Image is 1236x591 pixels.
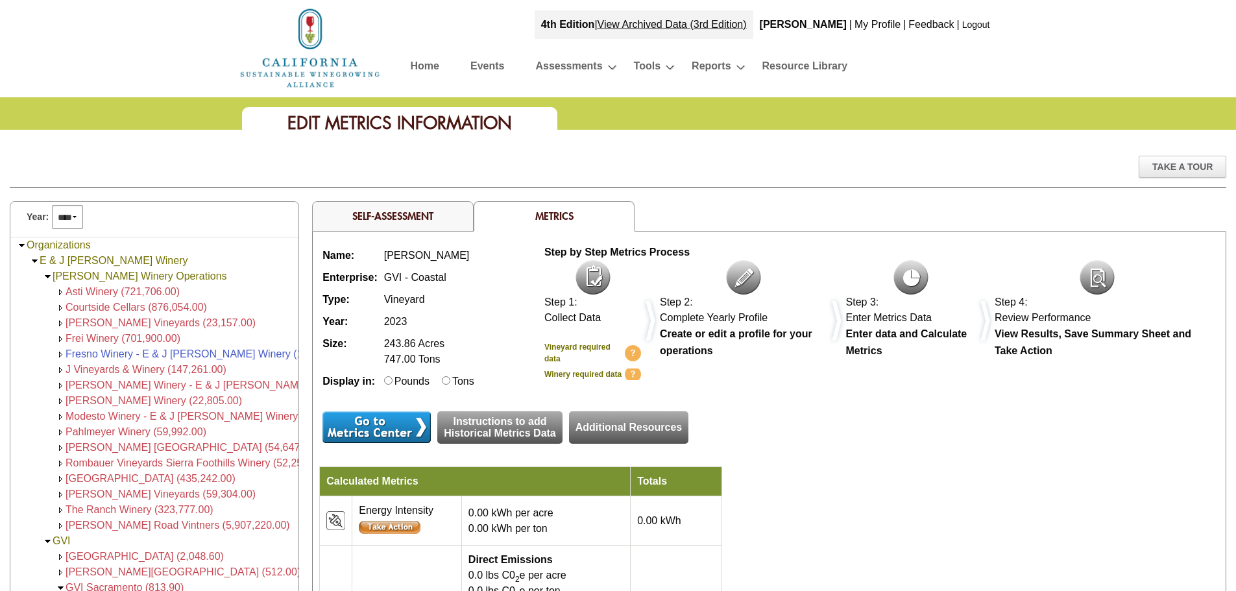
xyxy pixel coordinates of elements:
[634,57,660,80] a: Tools
[319,370,380,392] td: Display in:
[319,311,380,333] td: Year:
[66,442,318,453] a: [PERSON_NAME] [GEOGRAPHIC_DATA] (54,647.00)
[976,296,995,346] img: dividers.png
[239,6,382,90] img: logo_cswa2x.png
[902,10,907,39] div: |
[66,551,224,562] a: [GEOGRAPHIC_DATA] (2,048.60)
[541,19,595,30] strong: 4th Edition
[66,380,420,391] span: [PERSON_NAME] Winery - E & J [PERSON_NAME] Winery (30,993,770.00)
[995,328,1191,356] b: View Results, Save Summary Sheet and Take Action
[66,520,290,531] a: [PERSON_NAME] Road Vintners (5,907,220.00)
[66,286,180,297] a: Asti Winery (721,706.00)
[692,57,731,80] a: Reports
[66,426,206,437] a: Pahlmeyer Winery (59,992.00)
[846,295,976,326] div: Step 3: Enter Metrics Data
[66,473,236,484] span: [GEOGRAPHIC_DATA] (435,242.00)
[53,271,227,282] a: [PERSON_NAME] Winery Operations
[384,272,446,283] span: GVI - Coastal
[66,457,326,468] a: Rombauer Vineyards Sierra Foothills Winery (52,258.00)
[641,296,660,346] img: dividers.png
[848,10,853,39] div: |
[535,57,602,80] a: Assessments
[43,537,53,546] img: Collapse GVI
[544,295,641,326] div: Step 1: Collect Data
[544,341,641,365] a: Vineyard required data
[468,554,553,565] b: Direct Emissions
[287,112,512,134] span: Edit Metrics Information
[893,260,928,295] img: icon-metrics.png
[66,488,256,500] a: [PERSON_NAME] Vineyards (59,304.00)
[452,376,474,387] label: Tons
[326,511,345,530] img: icon_resources_energy-2.png
[27,239,91,250] a: Organizations
[544,247,690,258] b: Step by Step Metrics Process
[43,272,53,282] img: Collapse Gallo Winery Operations
[66,504,213,515] a: The Ranch Winery (323,777.00)
[908,19,954,30] a: Feedback
[319,267,380,289] td: Enterprise:
[319,245,380,267] td: Name:
[846,328,967,356] b: Enter data and Calculate Metrics
[17,241,27,250] img: Collapse Organizations
[660,295,827,326] div: Step 2: Complete Yearly Profile
[239,42,382,53] a: Home
[1139,156,1226,178] div: Take A Tour
[535,209,574,223] span: Metrics
[660,328,812,356] b: Create or edit a profile for your operations
[352,209,433,223] a: Self-Assessment
[320,467,631,496] td: Calculated Metrics
[66,333,180,344] a: Frei Winery (701,900.00)
[631,467,722,496] td: Totals
[762,57,848,80] a: Resource Library
[544,343,611,363] b: Vineyard required data
[470,57,504,80] a: Events
[726,260,761,295] img: icon-complete-profile.png
[437,411,563,444] a: Instructions to addHistorical Metrics Data
[637,515,681,526] span: 0.00 kWh
[854,19,901,30] a: My Profile
[66,395,242,406] a: [PERSON_NAME] Winery (22,805.00)
[384,294,425,305] span: Vineyard
[40,255,188,266] a: E & J [PERSON_NAME] Winery
[544,370,622,379] b: Winery required data
[66,317,256,328] a: [PERSON_NAME] Vineyards (23,157.00)
[598,19,747,30] a: View Archived Data (3rd Edition)
[468,507,553,534] span: 0.00 kWh per acre 0.00 kWh per ton
[544,368,641,380] a: Winery required data
[535,10,753,39] div: |
[569,411,688,444] a: Additional Resources
[53,535,71,546] a: GVI
[995,295,1200,326] div: Step 4: Review Performance
[30,256,40,266] img: Collapse E & J Gallo Winery
[1080,260,1115,295] img: icon-review.png
[515,575,520,584] sub: 2
[322,411,431,443] input: Submit
[66,566,300,577] a: [PERSON_NAME][GEOGRAPHIC_DATA] (512.00)
[384,250,470,261] span: [PERSON_NAME]
[66,364,226,375] a: J Vineyards & Winery (147,261.00)
[352,496,462,546] td: Energy Intensity
[411,57,439,80] a: Home
[319,289,380,311] td: Type:
[66,411,369,422] a: Modesto Winery - E & J [PERSON_NAME] Winery (3,479,737.00)
[956,10,961,39] div: |
[384,316,407,327] span: 2023
[319,333,380,370] td: Size:
[66,302,207,313] span: Courtside Cellars (876,054.00)
[394,376,430,387] label: Pounds
[27,210,49,224] span: Year:
[576,260,611,295] img: icon-collect-data.png
[962,19,990,30] a: Logout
